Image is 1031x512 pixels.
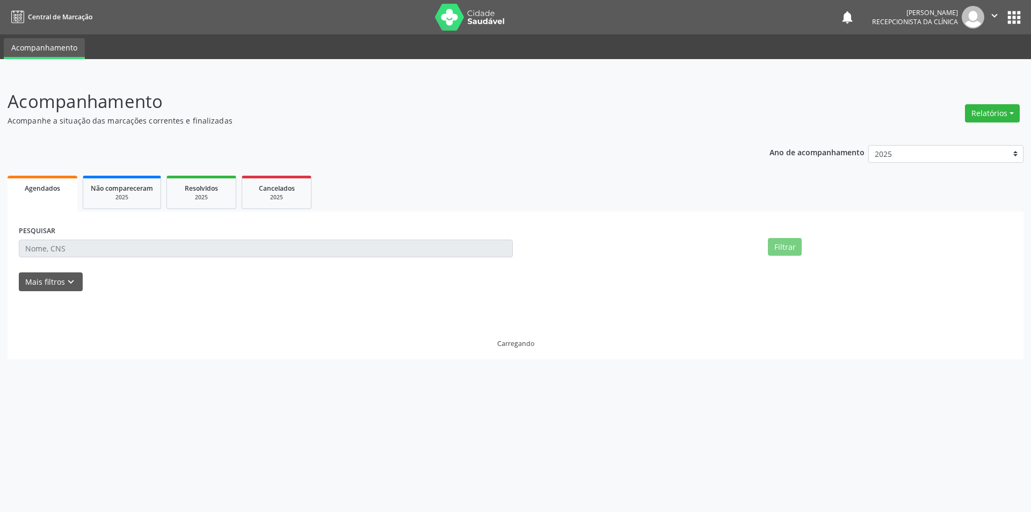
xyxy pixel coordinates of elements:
button: Mais filtroskeyboard_arrow_down [19,272,83,291]
button: Relatórios [965,104,1020,122]
div: Carregando [497,339,534,348]
p: Acompanhamento [8,88,718,115]
span: Recepcionista da clínica [872,17,958,26]
label: PESQUISAR [19,223,55,240]
button:  [984,6,1005,28]
i:  [989,10,1000,21]
i: keyboard_arrow_down [65,276,77,288]
button: Filtrar [768,238,802,256]
span: Central de Marcação [28,12,92,21]
div: 2025 [175,193,228,201]
button: apps [1005,8,1023,27]
div: 2025 [91,193,153,201]
p: Ano de acompanhamento [769,145,865,158]
img: img [962,6,984,28]
a: Acompanhamento [4,38,85,59]
p: Acompanhe a situação das marcações correntes e finalizadas [8,115,718,126]
button: notifications [840,10,855,25]
span: Resolvidos [185,184,218,193]
span: Não compareceram [91,184,153,193]
div: 2025 [250,193,303,201]
a: Central de Marcação [8,8,92,26]
div: [PERSON_NAME] [872,8,958,17]
span: Agendados [25,184,60,193]
span: Cancelados [259,184,295,193]
input: Nome, CNS [19,240,513,258]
